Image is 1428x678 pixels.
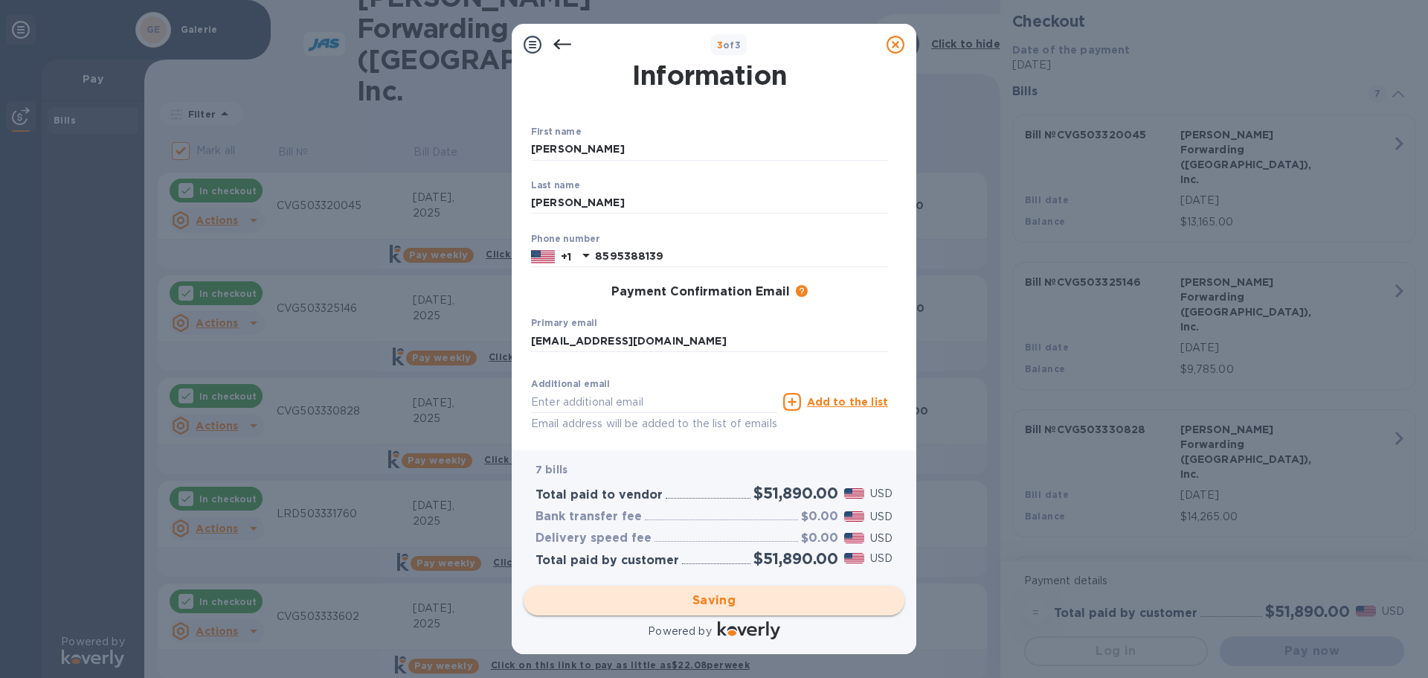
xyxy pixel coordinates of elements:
[717,39,742,51] b: of 3
[531,380,610,389] label: Additional email
[753,484,838,502] h2: $51,890.00
[531,128,581,137] label: First name
[561,249,571,264] p: +1
[531,330,888,352] input: Enter your primary email
[801,510,838,524] h3: $0.00
[870,531,892,546] p: USD
[870,551,892,566] p: USD
[611,285,790,299] h3: Payment Confirmation Email
[844,533,864,543] img: USD
[535,510,642,524] h3: Bank transfer fee
[535,488,663,502] h3: Total paid to vendor
[531,234,599,243] label: Phone number
[870,486,892,502] p: USD
[531,249,555,265] img: US
[531,415,777,432] p: Email address will be added to the list of emails
[844,553,864,563] img: USD
[531,181,580,190] label: Last name
[753,549,838,568] h2: $51,890.00
[535,531,652,546] h3: Delivery speed fee
[844,511,864,522] img: USD
[531,391,777,413] input: Enter additional email
[531,138,888,161] input: Enter your first name
[801,531,838,546] h3: $0.00
[535,554,679,568] h3: Total paid by customer
[718,621,780,639] img: Logo
[717,39,723,51] span: 3
[531,192,888,214] input: Enter your last name
[531,28,888,91] h1: Payment Contact Information
[595,246,888,268] input: Enter your phone number
[531,319,597,328] label: Primary email
[535,464,567,476] b: 7 bills
[807,396,888,408] u: Add to the list
[870,509,892,525] p: USD
[648,624,711,639] p: Powered by
[844,488,864,499] img: USD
